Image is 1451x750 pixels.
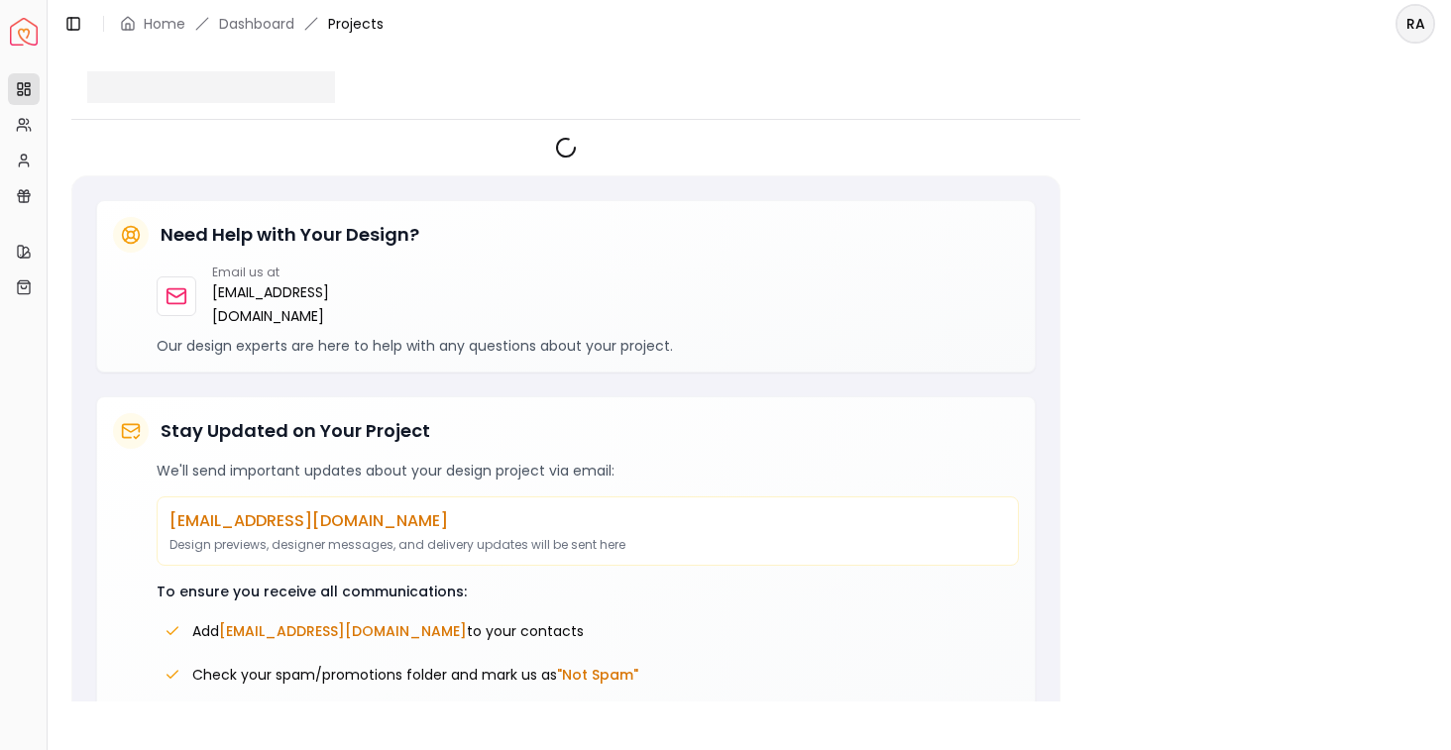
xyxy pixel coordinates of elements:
span: Add to your contacts [192,621,584,641]
span: Projects [328,14,384,34]
a: [EMAIL_ADDRESS][DOMAIN_NAME] [212,280,349,328]
p: [EMAIL_ADDRESS][DOMAIN_NAME] [169,509,1006,533]
p: Our design experts are here to help with any questions about your project. [157,336,1019,356]
button: RA [1395,4,1435,44]
img: Spacejoy Logo [10,18,38,46]
span: [EMAIL_ADDRESS][DOMAIN_NAME] [219,621,467,641]
p: We'll send important updates about your design project via email: [157,461,1019,481]
a: Home [144,14,185,34]
p: Design previews, designer messages, and delivery updates will be sent here [169,537,1006,553]
a: Dashboard [219,14,294,34]
h5: Need Help with Your Design? [161,221,419,249]
span: "Not Spam" [557,665,638,685]
h5: Stay Updated on Your Project [161,417,430,445]
p: Email us at [212,265,349,280]
a: Spacejoy [10,18,38,46]
nav: breadcrumb [120,14,384,34]
span: Check your spam/promotions folder and mark us as [192,665,638,685]
span: RA [1397,6,1433,42]
p: To ensure you receive all communications: [157,582,1019,601]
